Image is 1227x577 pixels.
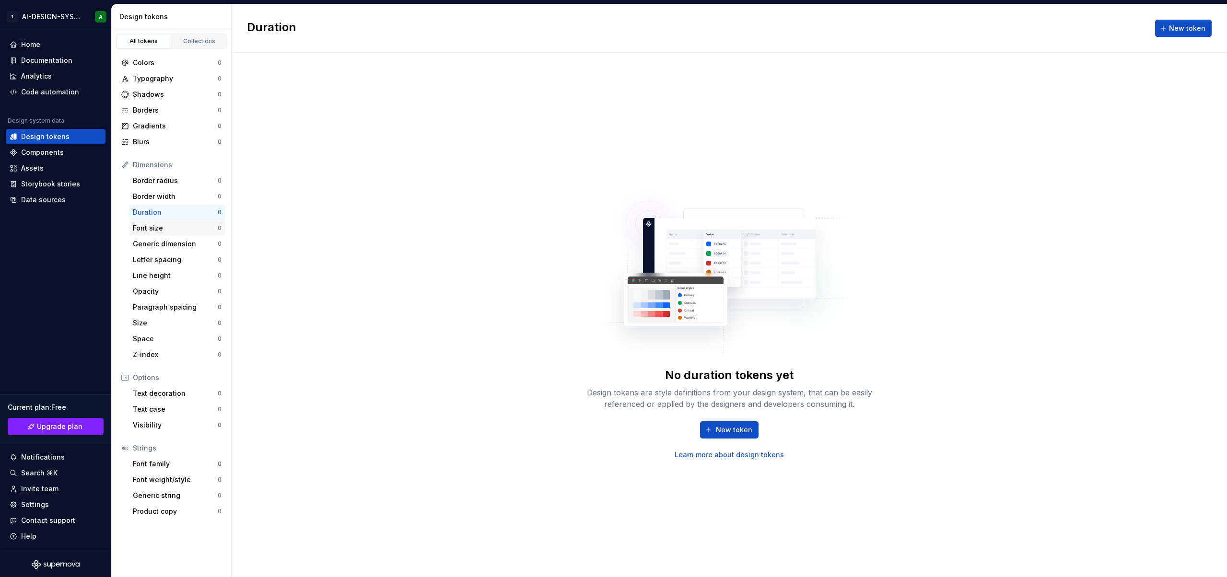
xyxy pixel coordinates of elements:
div: Current plan : Free [8,403,104,412]
div: Options [133,373,222,382]
div: Components [21,148,64,157]
div: 0 [218,351,222,358]
div: 0 [218,224,222,232]
div: Invite team [21,484,58,494]
a: Border width0 [129,189,225,204]
div: Font weight/style [133,475,218,485]
a: Generic dimension0 [129,236,225,252]
button: Search ⌘K [6,465,105,481]
div: Search ⌘K [21,468,58,478]
div: Z-index [133,350,218,359]
button: 1AI-DESIGN-SYSTEMA [2,6,109,27]
div: Font family [133,459,218,469]
a: Borders0 [117,103,225,118]
a: Product copy0 [129,504,225,519]
div: 0 [218,405,222,413]
a: Typography0 [117,71,225,86]
a: Generic string0 [129,488,225,503]
a: Settings [6,497,105,512]
a: Learn more about design tokens [675,450,784,460]
button: Notifications [6,450,105,465]
button: Contact support [6,513,105,528]
span: Upgrade plan [37,422,82,431]
a: Letter spacing0 [129,252,225,267]
div: 0 [218,91,222,98]
div: 0 [218,460,222,468]
a: Supernova Logo [32,560,80,569]
div: Space [133,334,218,344]
div: 0 [218,193,222,200]
div: Duration [133,208,218,217]
button: Help [6,529,105,544]
a: Duration0 [129,205,225,220]
div: 0 [218,59,222,67]
div: Gradients [133,121,218,131]
div: 0 [218,476,222,484]
div: 1 [7,11,18,23]
div: Design system data [8,117,64,125]
div: Size [133,318,218,328]
div: Border width [133,192,218,201]
div: Design tokens are style definitions from your design system, that can be easily referenced or app... [576,387,883,410]
a: Assets [6,161,105,176]
a: Colors0 [117,55,225,70]
div: Data sources [21,195,66,205]
div: 0 [218,288,222,295]
div: Borders [133,105,218,115]
a: Documentation [6,53,105,68]
div: Opacity [133,287,218,296]
div: Code automation [21,87,79,97]
a: Space0 [129,331,225,346]
div: Contact support [21,516,75,525]
h2: Duration [247,20,296,37]
a: Z-index0 [129,347,225,362]
div: 0 [218,335,222,343]
a: Border radius0 [129,173,225,188]
div: Analytics [21,71,52,81]
div: 0 [218,421,222,429]
div: No duration tokens yet [665,368,794,383]
div: Typography [133,74,218,83]
div: Font size [133,223,218,233]
div: 0 [218,303,222,311]
button: New token [1155,20,1212,37]
div: 0 [218,272,222,279]
a: Paragraph spacing0 [129,300,225,315]
a: Upgrade plan [8,418,104,435]
div: 0 [218,508,222,515]
a: Font size0 [129,220,225,236]
span: New token [1169,23,1205,33]
a: Shadows0 [117,87,225,102]
a: Blurs0 [117,134,225,150]
div: Letter spacing [133,255,218,265]
div: Help [21,531,36,541]
div: 0 [218,319,222,327]
a: Invite team [6,481,105,496]
a: Text decoration0 [129,386,225,401]
div: Colors [133,58,218,68]
div: Home [21,40,40,49]
div: 0 [218,240,222,248]
div: 0 [218,492,222,499]
div: Paragraph spacing [133,302,218,312]
a: Home [6,37,105,52]
div: Visibility [133,420,218,430]
a: Text case0 [129,402,225,417]
div: 0 [218,177,222,185]
a: Line height0 [129,268,225,283]
a: Opacity0 [129,284,225,299]
div: A [99,13,103,21]
a: Size0 [129,315,225,331]
div: Dimensions [133,160,222,170]
div: Strings [133,443,222,453]
div: Design tokens [119,12,227,22]
div: 0 [218,256,222,264]
div: Border radius [133,176,218,185]
div: Line height [133,271,218,280]
div: AI-DESIGN-SYSTEM [22,12,83,22]
a: Components [6,145,105,160]
div: Collections [175,37,223,45]
div: Generic dimension [133,239,218,249]
a: Analytics [6,69,105,84]
a: Design tokens [6,129,105,144]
